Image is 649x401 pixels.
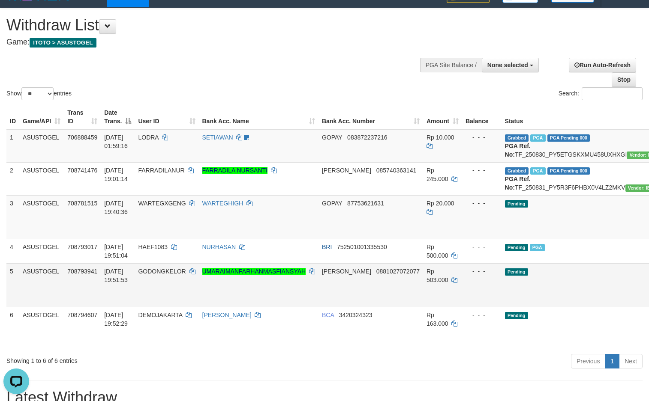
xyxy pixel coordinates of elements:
span: [DATE] 01:59:16 [104,134,128,149]
th: Balance [462,105,502,129]
span: 708794607 [67,312,97,318]
span: Pending [505,312,528,319]
td: 2 [6,162,19,195]
span: [DATE] 19:51:53 [104,268,128,283]
span: Copy 085740363141 to clipboard [376,167,416,174]
a: FARRADILA NURSANTI [202,167,267,174]
span: [DATE] 19:40:36 [104,200,128,215]
span: Grabbed [505,167,529,175]
th: Date Trans.: activate to sort column descending [101,105,135,129]
a: NURHASAN [202,244,236,250]
span: Copy 87753621631 to clipboard [347,200,384,207]
div: - - - [466,243,498,251]
span: [PERSON_NAME] [322,167,371,174]
span: GODONGKELOR [138,268,186,275]
span: Marked by aeomartha [530,167,545,175]
th: ID [6,105,19,129]
span: Copy 083872237216 to clipboard [347,134,387,141]
a: WARTEGHIGH [202,200,243,207]
b: PGA Ref. No: [505,143,531,158]
h4: Game: [6,38,424,47]
td: 1 [6,129,19,163]
span: Grabbed [505,134,529,142]
span: Pending [505,244,528,251]
span: Pending [505,268,528,276]
span: PGA Pending [547,167,590,175]
td: 5 [6,263,19,307]
span: Rp 163.000 [427,312,448,327]
span: Copy 0881027072077 to clipboard [376,268,420,275]
div: - - - [466,133,498,142]
th: Bank Acc. Number: activate to sort column ascending [318,105,423,129]
span: 708793941 [67,268,97,275]
td: ASUSTOGEL [19,307,64,351]
span: [DATE] 19:52:29 [104,312,128,327]
span: [PERSON_NAME] [322,268,371,275]
span: Copy 3420324323 to clipboard [339,312,373,318]
a: Previous [571,354,605,368]
span: WARTEGXGENG [138,200,186,207]
span: Rp 503.000 [427,268,448,283]
h1: Withdraw List [6,17,424,34]
a: Stop [612,72,636,87]
div: Showing 1 to 6 of 6 entries [6,353,264,365]
span: ITOTO > ASUSTOGEL [30,38,96,48]
span: FARRADILANUR [138,167,184,174]
span: Pending [505,200,528,208]
b: PGA Ref. No: [505,175,531,191]
input: Search: [582,87,643,100]
div: - - - [466,267,498,276]
th: Trans ID: activate to sort column ascending [64,105,101,129]
div: - - - [466,199,498,208]
td: 6 [6,307,19,351]
div: - - - [466,166,498,175]
span: PGA Pending [547,134,590,142]
span: Rp 500.000 [427,244,448,259]
th: User ID: activate to sort column ascending [135,105,198,129]
td: 3 [6,195,19,239]
th: Amount: activate to sort column ascending [423,105,462,129]
select: Showentries [21,87,54,100]
span: 706888459 [67,134,97,141]
td: ASUSTOGEL [19,263,64,307]
span: BRI [322,244,332,250]
span: 708741476 [67,167,97,174]
span: 708793017 [67,244,97,250]
td: ASUSTOGEL [19,239,64,263]
td: 4 [6,239,19,263]
a: 1 [605,354,619,368]
td: ASUSTOGEL [19,195,64,239]
span: BCA [322,312,334,318]
label: Search: [559,87,643,100]
button: Open LiveChat chat widget [3,3,29,29]
span: Rp 20.000 [427,200,454,207]
div: PGA Site Balance / [420,58,482,72]
a: Next [619,354,643,368]
a: [PERSON_NAME] [202,312,252,318]
span: Rp 245.000 [427,167,448,182]
span: GOPAY [322,200,342,207]
th: Bank Acc. Name: activate to sort column ascending [199,105,318,129]
span: Copy 752501001335530 to clipboard [337,244,387,250]
label: Show entries [6,87,72,100]
span: DEMOJAKARTA [138,312,182,318]
span: [DATE] 19:51:04 [104,244,128,259]
span: None selected [487,62,528,68]
td: ASUSTOGEL [19,162,64,195]
a: SETIAWAN [202,134,233,141]
span: LODRA [138,134,158,141]
a: UMARAIMANFARHANMASFIANSYAH [202,268,306,275]
button: None selected [482,58,539,72]
span: GOPAY [322,134,342,141]
span: Marked by aeoros [530,134,545,142]
a: Run Auto-Refresh [569,58,636,72]
div: - - - [466,311,498,319]
span: Rp 10.000 [427,134,454,141]
span: [DATE] 19:01:14 [104,167,128,182]
span: 708781515 [67,200,97,207]
td: ASUSTOGEL [19,129,64,163]
span: HAEF1083 [138,244,167,250]
span: Marked by aeotriv [530,244,545,251]
th: Game/API: activate to sort column ascending [19,105,64,129]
